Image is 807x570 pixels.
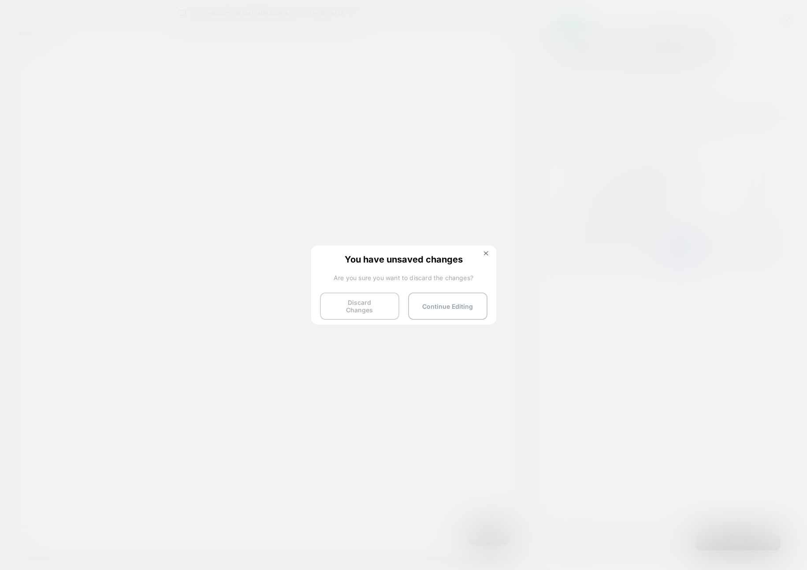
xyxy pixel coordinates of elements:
[29,10,53,19] h2: Support
[408,292,487,320] button: Continue Editing
[320,292,399,320] button: Discard Changes
[320,254,487,263] span: You have unsaved changes
[484,251,488,255] img: close
[320,274,487,281] span: Are you sure you want to discard the changes?
[4,3,63,26] button: Gorgias live chat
